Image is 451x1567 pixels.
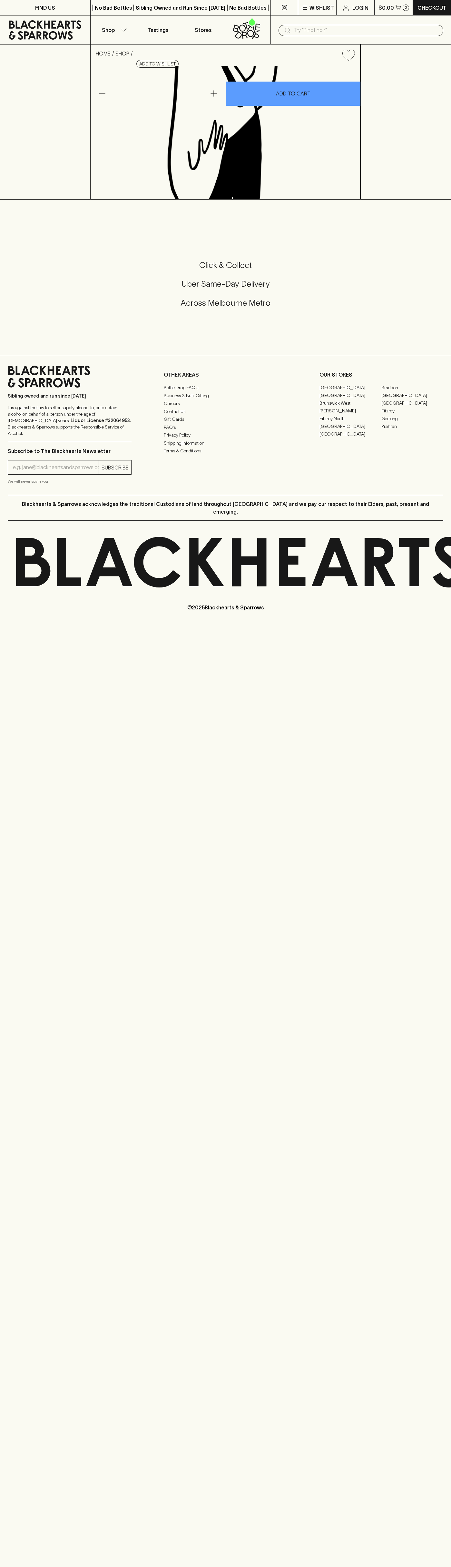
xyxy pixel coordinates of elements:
button: Add to wishlist [340,47,358,64]
button: Add to wishlist [136,60,179,68]
button: Shop [91,15,136,44]
a: Fitzroy North [319,415,381,422]
a: Tastings [135,15,181,44]
button: SUBSCRIBE [99,460,131,474]
p: It is against the law to sell or supply alcohol to, or to obtain alcohol on behalf of a person un... [8,404,132,437]
a: Shipping Information [164,439,288,447]
a: Privacy Policy [164,431,288,439]
a: SHOP [115,51,129,56]
p: Checkout [417,4,446,12]
h5: Across Melbourne Metro [8,298,443,308]
h5: Click & Collect [8,260,443,271]
p: Shop [102,26,115,34]
p: Stores [195,26,211,34]
a: [GEOGRAPHIC_DATA] [381,399,443,407]
a: [GEOGRAPHIC_DATA] [319,430,381,438]
img: The Season of Seltzer Pack [91,66,360,199]
a: Stores [181,15,226,44]
p: Subscribe to The Blackhearts Newsletter [8,447,132,455]
p: Login [352,4,368,12]
a: Terms & Conditions [164,447,288,455]
a: Fitzroy [381,407,443,415]
a: Bottle Drop FAQ's [164,384,288,392]
strong: Liquor License #32064953 [71,418,130,423]
a: [GEOGRAPHIC_DATA] [319,384,381,391]
p: Blackhearts & Sparrows acknowledges the traditional Custodians of land throughout [GEOGRAPHIC_DAT... [13,500,438,516]
input: Try "Pinot noir" [294,25,438,35]
p: We will never spam you [8,478,132,485]
p: 0 [405,6,407,9]
a: FAQ's [164,423,288,431]
a: Braddon [381,384,443,391]
p: Tastings [148,26,168,34]
p: FIND US [35,4,55,12]
a: [GEOGRAPHIC_DATA] [319,391,381,399]
p: SUBSCRIBE [102,464,129,471]
button: ADD TO CART [226,82,360,106]
a: Geelong [381,415,443,422]
a: Business & Bulk Gifting [164,392,288,399]
a: Careers [164,400,288,408]
p: OUR STORES [319,371,443,379]
a: Gift Cards [164,416,288,423]
p: ADD TO CART [276,90,310,97]
p: Wishlist [309,4,334,12]
p: $0.00 [378,4,394,12]
a: [GEOGRAPHIC_DATA] [319,422,381,430]
a: Prahran [381,422,443,430]
p: Sibling owned and run since [DATE] [8,393,132,399]
p: OTHER AREAS [164,371,288,379]
a: Contact Us [164,408,288,415]
input: e.g. jane@blackheartsandsparrows.com.au [13,462,99,473]
h5: Uber Same-Day Delivery [8,279,443,289]
a: HOME [96,51,111,56]
a: [GEOGRAPHIC_DATA] [381,391,443,399]
div: Call to action block [8,234,443,342]
a: Brunswick West [319,399,381,407]
a: [PERSON_NAME] [319,407,381,415]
